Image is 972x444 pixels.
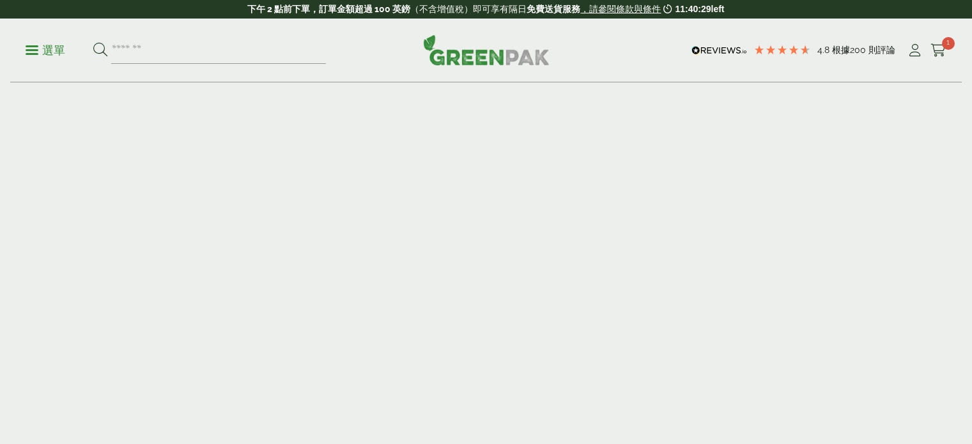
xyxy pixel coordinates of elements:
font: 即可享有隔日 [473,4,527,14]
font: 選單 [42,43,65,57]
font: 免費送貨服務 [527,4,580,14]
a: ，請參閱條款與條件 [580,4,661,14]
a: 1 [930,41,946,60]
font: 4.8 [817,45,829,55]
font: 1 [946,38,950,47]
font: 金額超過 100 英鎊 [337,4,410,14]
img: REVIEWS.io [691,46,747,55]
i: 我的帳戶 [907,44,923,57]
font: 根據 [832,45,850,55]
span: 11:40:29 [675,4,711,14]
font: 下午 2 點前下單，訂單 [247,4,337,14]
a: 選單 [26,43,65,56]
img: GreenPak 供應 [423,34,550,65]
i: 大車 [930,44,946,57]
font: 評論 [877,45,895,55]
div: 4.79 顆星 [753,44,811,56]
font: （不含增值稅） [410,4,473,14]
font: 200 則 [850,45,877,55]
span: left [711,4,725,14]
